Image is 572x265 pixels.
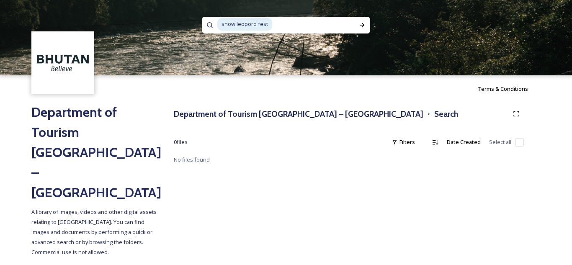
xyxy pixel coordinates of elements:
[174,156,210,163] span: No files found
[174,108,423,120] h3: Department of Tourism [GEOGRAPHIC_DATA] – [GEOGRAPHIC_DATA]
[489,138,511,146] span: Select all
[434,108,458,120] h3: Search
[217,18,272,30] span: snow leopord fest
[477,85,528,93] span: Terms & Conditions
[31,208,158,256] span: A library of images, videos and other digital assets relating to [GEOGRAPHIC_DATA]. You can find ...
[31,102,157,203] h2: Department of Tourism [GEOGRAPHIC_DATA] – [GEOGRAPHIC_DATA]
[443,134,485,150] div: Date Created
[174,138,188,146] span: 0 file s
[477,84,541,94] a: Terms & Conditions
[33,33,93,93] img: BT_Logo_BB_Lockup_CMYK_High%2520Res.jpg
[388,134,419,150] div: Filters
